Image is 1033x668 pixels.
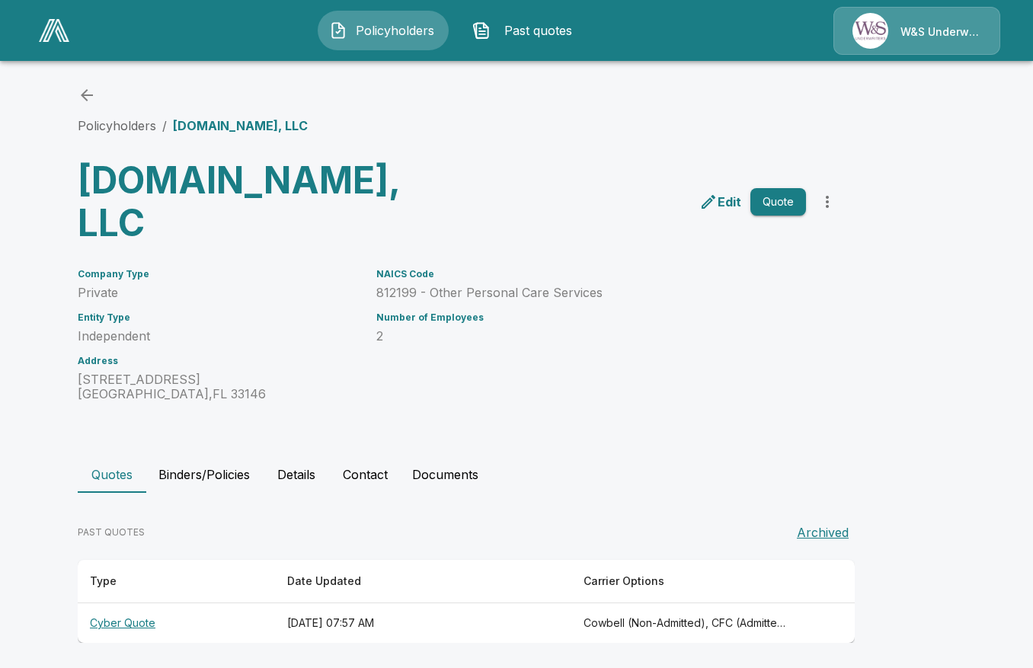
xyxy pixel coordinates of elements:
[718,193,741,211] p: Edit
[750,188,806,216] button: Quote
[78,456,146,493] button: Quotes
[78,526,145,539] p: PAST QUOTES
[78,372,358,401] p: [STREET_ADDRESS] [GEOGRAPHIC_DATA] , FL 33146
[78,356,358,366] h6: Address
[571,603,802,644] th: Cowbell (Non-Admitted), CFC (Admitted), Coalition (Admitted), Tokio Marine TMHCC (Non-Admitted), ...
[78,456,955,493] div: policyholder tabs
[376,329,806,344] p: 2
[78,86,96,104] a: back
[852,13,888,49] img: Agency Icon
[353,21,437,40] span: Policyholders
[400,456,491,493] button: Documents
[376,312,806,323] h6: Number of Employees
[497,21,580,40] span: Past quotes
[331,456,400,493] button: Contact
[78,603,275,644] th: Cyber Quote
[78,117,308,135] nav: breadcrumb
[78,269,358,280] h6: Company Type
[461,11,592,50] button: Past quotes IconPast quotes
[78,312,358,323] h6: Entity Type
[262,456,331,493] button: Details
[78,118,156,133] a: Policyholders
[39,19,69,42] img: AA Logo
[78,560,275,603] th: Type
[329,21,347,40] img: Policyholders Icon
[791,517,855,548] button: Archived
[275,603,571,644] th: [DATE] 07:57 AM
[146,456,262,493] button: Binders/Policies
[78,159,454,245] h3: [DOMAIN_NAME], LLC
[162,117,167,135] li: /
[571,560,802,603] th: Carrier Options
[833,7,1000,55] a: Agency IconW&S Underwriters
[275,560,571,603] th: Date Updated
[376,269,806,280] h6: NAICS Code
[78,560,855,643] table: responsive table
[696,190,744,214] a: edit
[173,117,308,135] p: [DOMAIN_NAME], LLC
[900,24,981,40] p: W&S Underwriters
[78,329,358,344] p: Independent
[78,286,358,300] p: Private
[812,187,843,217] button: more
[318,11,449,50] button: Policyholders IconPolicyholders
[472,21,491,40] img: Past quotes Icon
[376,286,806,300] p: 812199 - Other Personal Care Services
